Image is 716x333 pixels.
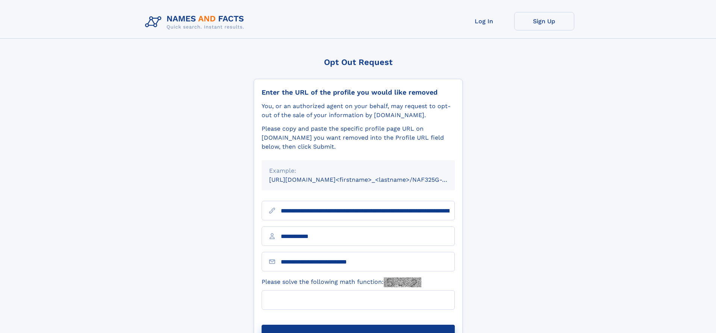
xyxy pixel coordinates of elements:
img: Logo Names and Facts [142,12,250,32]
div: Enter the URL of the profile you would like removed [262,88,455,96]
div: Example: [269,166,447,175]
a: Log In [454,12,514,30]
div: You, or an authorized agent on your behalf, may request to opt-out of the sale of your informatio... [262,102,455,120]
small: [URL][DOMAIN_NAME]<firstname>_<lastname>/NAF325G-xxxxxxxx [269,176,469,183]
div: Please copy and paste the specific profile page URL on [DOMAIN_NAME] you want removed into the Pr... [262,124,455,151]
a: Sign Up [514,12,574,30]
div: Opt Out Request [254,57,463,67]
label: Please solve the following math function: [262,277,421,287]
